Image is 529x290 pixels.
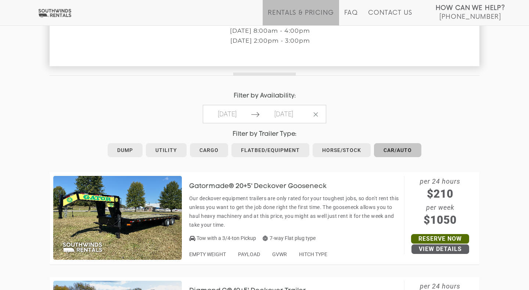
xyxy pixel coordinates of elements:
span: 7-way Flat plug type [263,235,316,241]
span: EMPTY WEIGHT [189,251,226,257]
a: Gatormade® 20+5' Deckover Gooseneck [189,183,338,189]
span: Tow with a 3/4-ton Pickup [197,235,256,241]
span: $210 [404,185,476,202]
span: per 24 hours per week [404,176,476,228]
h4: Filter by Trailer Type: [50,131,479,138]
p: [DATE] 2:00pm - 3:00pm [50,38,490,44]
strong: How Can We Help? [436,4,505,12]
a: Car/Auto [374,143,421,157]
span: [PHONE_NUMBER] [439,13,501,21]
a: Horse/Stock [313,143,371,157]
span: PAYLOAD [238,251,260,257]
a: Contact Us [368,9,412,25]
h3: Gatormade® 20+5' Deckover Gooseneck [189,183,338,190]
a: Rentals & Pricing [268,9,334,25]
a: Utility [146,143,187,157]
a: Flatbed/Equipment [231,143,309,157]
img: SW012 - Gatormade 20+5' Deckover Gooseneck [53,176,182,260]
a: Cargo [190,143,228,157]
a: Reserve Now [411,234,469,244]
a: FAQ [344,9,358,25]
a: View Details [411,244,469,254]
p: [DATE] 8:00am - 4:00pm [50,28,490,34]
span: $1050 [404,212,476,228]
h4: Filter by Availability: [50,92,479,99]
span: HITCH TYPE [299,251,327,257]
a: Dump [108,143,143,157]
a: How Can We Help? [PHONE_NUMBER] [436,4,505,20]
p: Our deckover equipment trailers are only rated for your toughest jobs, so don't rent this unless ... [189,194,400,229]
img: Southwinds Rentals Logo [37,8,73,18]
span: GVWR [272,251,287,257]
